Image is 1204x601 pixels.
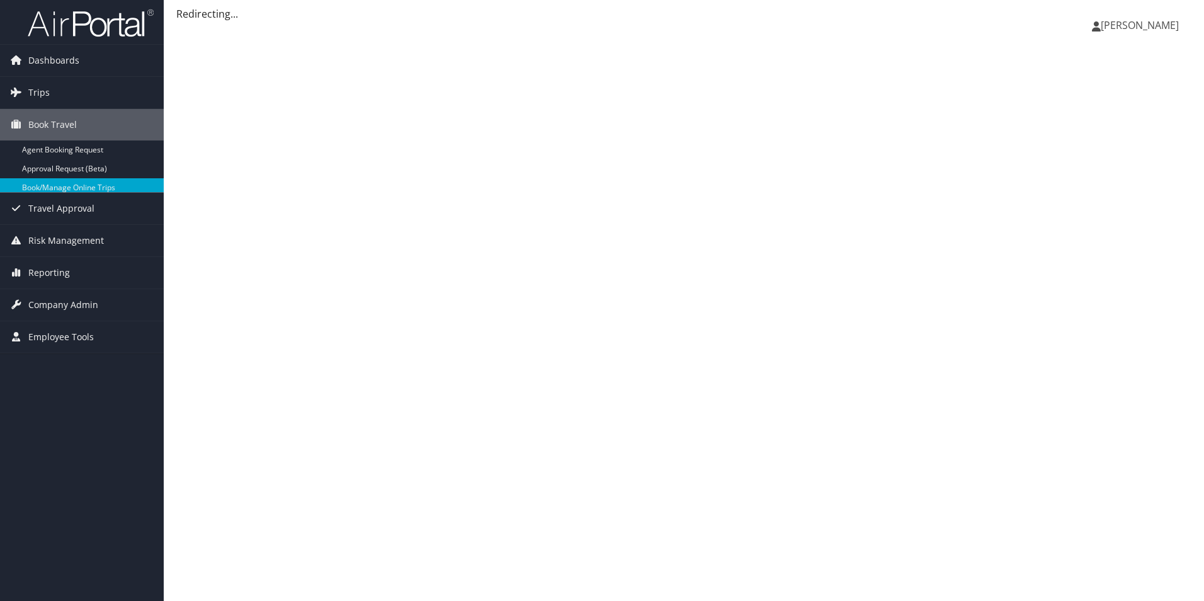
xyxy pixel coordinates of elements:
span: Dashboards [28,45,79,76]
span: Trips [28,77,50,108]
span: Employee Tools [28,321,94,353]
span: [PERSON_NAME] [1101,18,1179,32]
img: airportal-logo.png [28,8,154,38]
span: Risk Management [28,225,104,256]
span: Reporting [28,257,70,289]
span: Company Admin [28,289,98,321]
span: Travel Approval [28,193,94,224]
div: Redirecting... [176,6,1191,21]
span: Book Travel [28,109,77,140]
a: [PERSON_NAME] [1092,6,1191,44]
